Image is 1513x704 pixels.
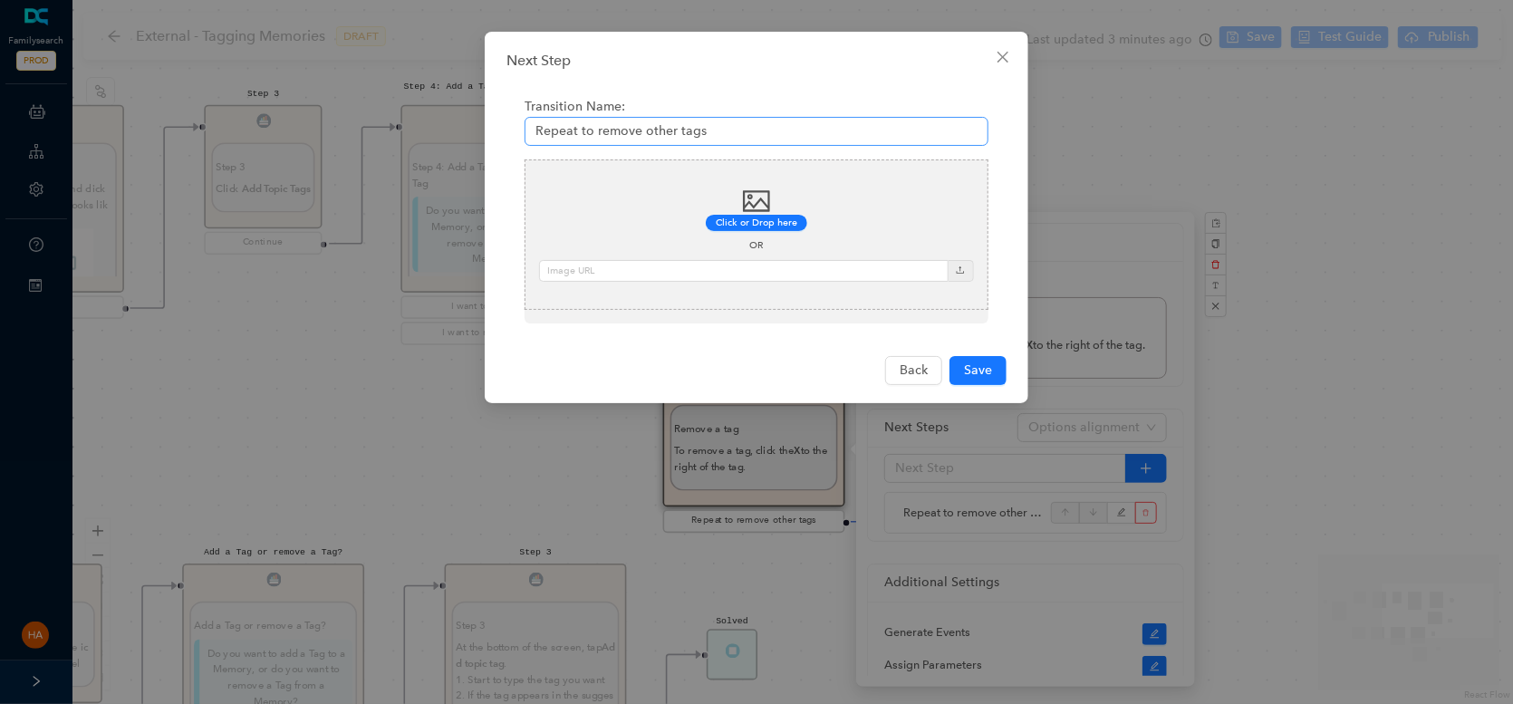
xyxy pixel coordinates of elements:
[743,188,770,215] span: picture
[539,260,949,283] input: Image URL
[885,356,942,385] button: Back
[956,265,966,275] span: upload
[706,215,808,231] button: Click or Drop here
[949,356,1007,385] button: Save
[964,361,992,381] span: Save
[716,216,797,231] span: Click or Drop here
[506,50,1007,72] div: Next Step
[750,238,764,254] span: OR
[900,361,928,381] span: Back
[988,43,1017,72] button: Close
[996,50,1010,64] span: close
[506,79,1007,342] div: Transition Name:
